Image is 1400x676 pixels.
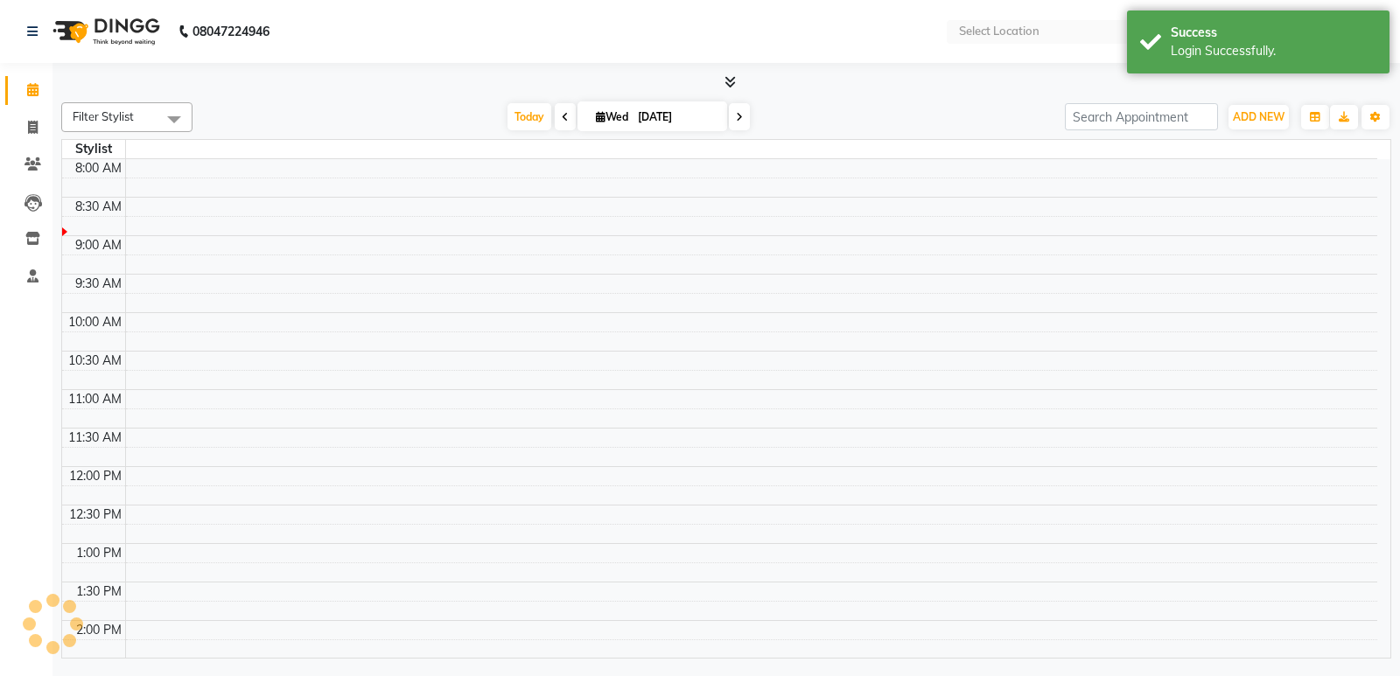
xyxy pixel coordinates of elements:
[62,140,125,158] div: Stylist
[65,313,125,331] div: 10:00 AM
[66,467,125,485] div: 12:00 PM
[1233,110,1284,123] span: ADD NEW
[72,198,125,216] div: 8:30 AM
[1171,24,1376,42] div: Success
[73,109,134,123] span: Filter Stylist
[507,103,551,130] span: Today
[959,23,1039,40] div: Select Location
[1171,42,1376,60] div: Login Successfully.
[73,544,125,562] div: 1:00 PM
[66,505,125,524] div: 12:30 PM
[1065,103,1218,130] input: Search Appointment
[192,7,269,56] b: 08047224946
[65,390,125,408] div: 11:00 AM
[73,582,125,601] div: 1:30 PM
[633,104,720,130] input: 2025-09-03
[45,7,164,56] img: logo
[72,159,125,178] div: 8:00 AM
[65,429,125,447] div: 11:30 AM
[65,352,125,370] div: 10:30 AM
[72,236,125,254] div: 9:00 AM
[1228,105,1289,129] button: ADD NEW
[591,110,633,123] span: Wed
[73,621,125,639] div: 2:00 PM
[72,275,125,293] div: 9:30 AM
